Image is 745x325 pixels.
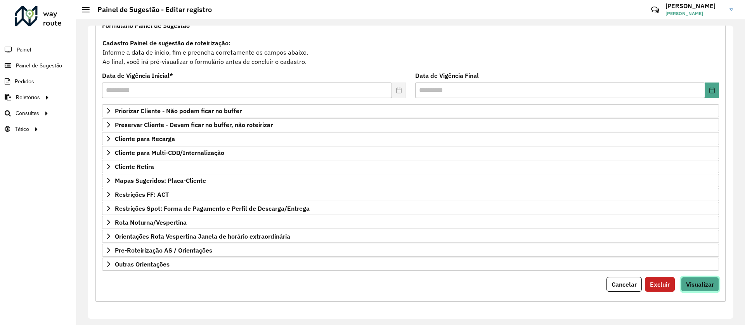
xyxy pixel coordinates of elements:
[606,277,642,292] button: Cancelar
[115,150,224,156] span: Cliente para Multi-CDD/Internalização
[115,219,187,225] span: Rota Noturna/Vespertina
[115,233,290,239] span: Orientações Rota Vespertina Janela de horário extraordinária
[102,146,719,159] a: Cliente para Multi-CDD/Internalização
[16,93,40,101] span: Relatórios
[102,38,719,67] div: Informe a data de inicio, fim e preencha corretamente os campos abaixo. Ao final, você irá pré-vi...
[115,191,169,198] span: Restrições FF: ACT
[650,280,670,288] span: Excluir
[102,230,719,243] a: Orientações Rota Vespertina Janela de horário extraordinária
[102,22,190,29] span: Formulário Painel de Sugestão
[115,136,175,142] span: Cliente para Recarga
[102,216,719,229] a: Rota Noturna/Vespertina
[681,277,719,292] button: Visualizar
[102,39,230,47] strong: Cadastro Painel de sugestão de roteirização:
[16,109,39,117] span: Consultas
[102,104,719,117] a: Priorizar Cliente - Não podem ficar no buffer
[15,77,34,86] span: Pedidos
[705,83,719,98] button: Choose Date
[115,247,212,253] span: Pre-Roteirização AS / Orientações
[102,118,719,131] a: Preservar Cliente - Devem ficar no buffer, não roteirizar
[90,5,212,14] h2: Painel de Sugestão - Editar registro
[102,202,719,215] a: Restrições Spot: Forma de Pagamento e Perfil de Descarga/Entrega
[415,71,479,80] label: Data de Vigência Final
[665,10,724,17] span: [PERSON_NAME]
[665,2,724,10] h3: [PERSON_NAME]
[102,174,719,187] a: Mapas Sugeridos: Placa-Cliente
[102,258,719,271] a: Outras Orientações
[115,177,206,184] span: Mapas Sugeridos: Placa-Cliente
[645,277,675,292] button: Excluir
[102,132,719,145] a: Cliente para Recarga
[647,2,664,18] a: Contato Rápido
[115,205,310,212] span: Restrições Spot: Forma de Pagamento e Perfil de Descarga/Entrega
[115,108,242,114] span: Priorizar Cliente - Não podem ficar no buffer
[102,160,719,173] a: Cliente Retira
[115,163,154,170] span: Cliente Retira
[16,62,62,70] span: Painel de Sugestão
[17,46,31,54] span: Painel
[686,280,714,288] span: Visualizar
[102,244,719,257] a: Pre-Roteirização AS / Orientações
[102,71,173,80] label: Data de Vigência Inicial
[115,122,273,128] span: Preservar Cliente - Devem ficar no buffer, não roteirizar
[102,188,719,201] a: Restrições FF: ACT
[115,261,170,267] span: Outras Orientações
[15,125,29,133] span: Tático
[612,280,637,288] span: Cancelar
